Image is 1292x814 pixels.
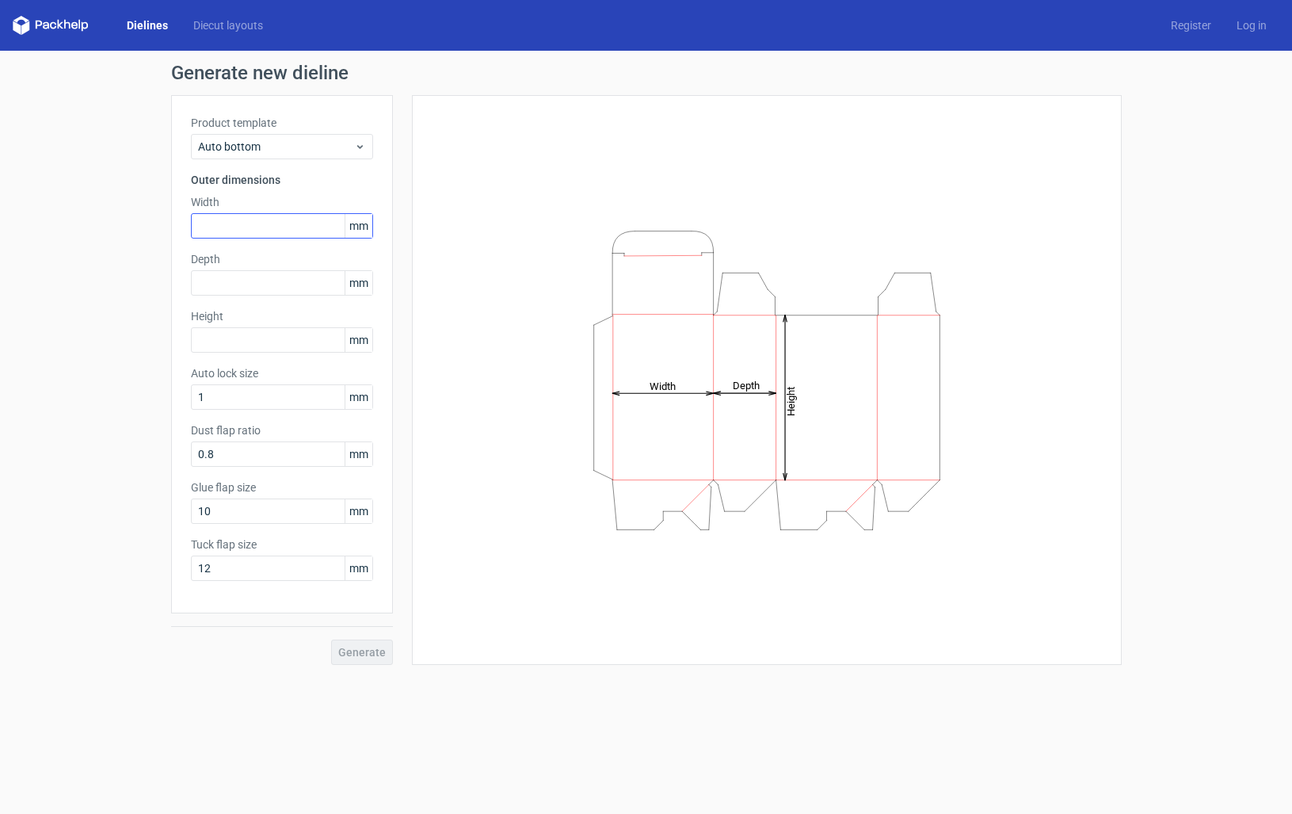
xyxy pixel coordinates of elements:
[732,380,759,392] tspan: Depth
[191,194,373,210] label: Width
[171,63,1122,82] h1: Generate new dieline
[784,386,796,415] tspan: Height
[649,380,675,392] tspan: Width
[345,385,372,409] span: mm
[1158,17,1224,33] a: Register
[345,499,372,523] span: mm
[191,251,373,267] label: Depth
[191,480,373,495] label: Glue flap size
[181,17,276,33] a: Diecut layouts
[345,271,372,295] span: mm
[345,442,372,466] span: mm
[191,172,373,188] h3: Outer dimensions
[345,328,372,352] span: mm
[345,214,372,238] span: mm
[191,365,373,381] label: Auto lock size
[191,115,373,131] label: Product template
[191,537,373,552] label: Tuck flap size
[198,139,354,155] span: Auto bottom
[1224,17,1279,33] a: Log in
[191,422,373,438] label: Dust flap ratio
[191,308,373,324] label: Height
[114,17,181,33] a: Dielines
[345,556,372,580] span: mm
